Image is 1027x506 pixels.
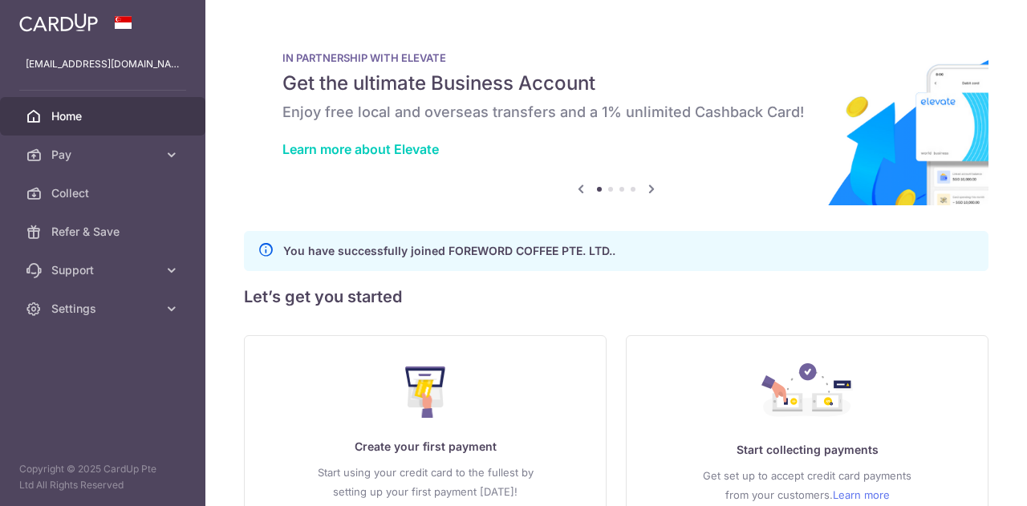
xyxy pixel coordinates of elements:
[51,185,157,201] span: Collect
[26,56,180,72] p: [EMAIL_ADDRESS][DOMAIN_NAME]
[277,437,574,456] p: Create your first payment
[405,366,446,418] img: Make Payment
[51,147,157,163] span: Pay
[51,262,157,278] span: Support
[659,466,956,504] p: Get set up to accept credit card payments from your customers.
[282,141,439,157] a: Learn more about Elevate
[833,485,890,504] a: Learn more
[924,458,1011,498] iframe: Opens a widget where you can find more information
[761,363,853,421] img: Collect Payment
[277,463,574,501] p: Start using your credit card to the fullest by setting up your first payment [DATE]!
[283,241,615,261] p: You have successfully joined FOREWORD COFFEE PTE. LTD..
[244,284,988,310] h5: Let’s get you started
[282,71,950,96] h5: Get the ultimate Business Account
[51,108,157,124] span: Home
[244,26,988,205] img: Renovation banner
[19,13,98,32] img: CardUp
[282,103,950,122] h6: Enjoy free local and overseas transfers and a 1% unlimited Cashback Card!
[659,440,956,459] p: Start collecting payments
[282,51,950,64] p: IN PARTNERSHIP WITH ELEVATE
[51,301,157,317] span: Settings
[51,224,157,240] span: Refer & Save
